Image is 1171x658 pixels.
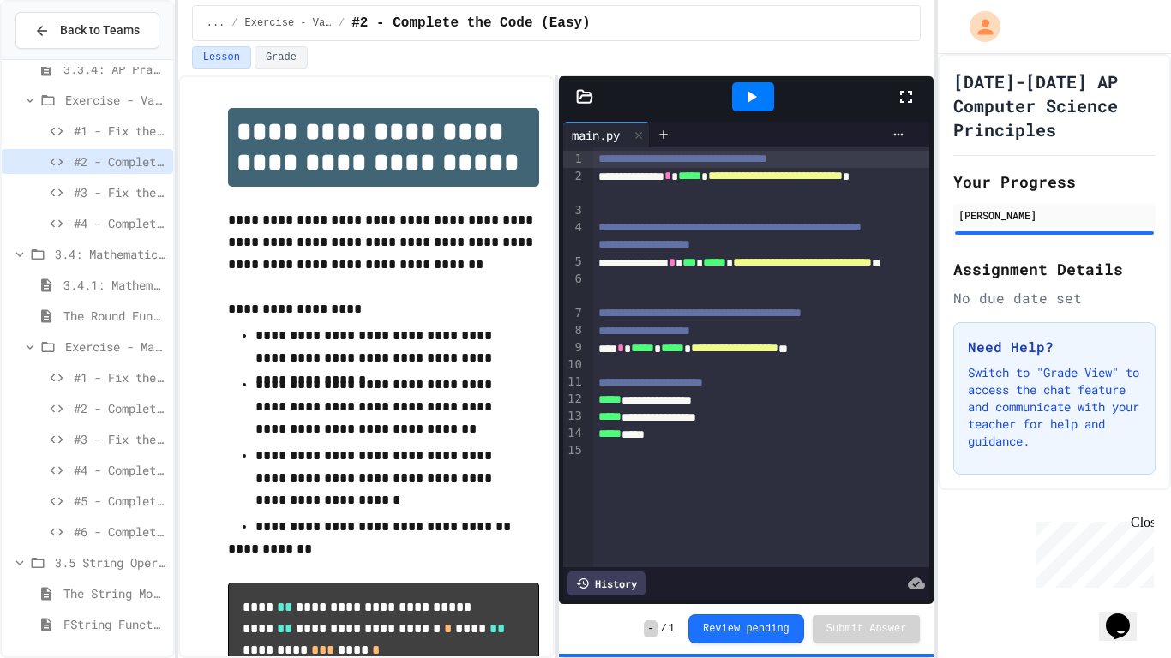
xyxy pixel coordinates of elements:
span: / [339,16,345,30]
div: 15 [563,442,585,459]
div: main.py [563,126,628,144]
div: History [567,571,646,595]
span: #5 - Complete the Code (Hard) [74,492,166,510]
div: 1 [563,151,585,168]
div: My Account [952,7,1005,46]
button: Lesson [192,46,251,69]
div: 2 [563,168,585,202]
div: 10 [563,356,585,374]
button: Review pending [688,614,804,643]
span: ... [207,16,225,30]
div: 6 [563,271,585,305]
span: #1 - Fix the Code (Easy) [74,368,166,386]
span: The Round Function [63,307,166,325]
div: [PERSON_NAME] [958,207,1150,223]
button: Back to Teams [15,12,159,49]
div: 4 [563,219,585,254]
span: 3.4: Mathematical Operators [55,245,166,263]
h1: [DATE]-[DATE] AP Computer Science Principles [953,69,1156,141]
span: #2 - Complete the Code (Easy) [74,153,166,170]
h3: Need Help? [968,337,1141,357]
div: main.py [563,122,650,147]
span: #2 - Complete the Code (Easy) [351,13,590,33]
div: 9 [563,339,585,356]
span: / [661,622,667,636]
div: 12 [563,391,585,408]
span: Exercise - Variables and Data Types [65,91,166,109]
span: The String Module [63,584,166,602]
span: #3 - Fix the Code (Medium) [74,430,166,448]
div: 8 [563,322,585,339]
span: #2 - Complete the Code (Easy) [74,399,166,417]
span: Submit Answer [826,622,907,636]
span: #3 - Fix the Code (Medium) [74,183,166,201]
div: 5 [563,254,585,271]
div: No due date set [953,288,1156,308]
span: 3.5 String Operators [55,553,166,571]
span: Exercise - Mathematical Operators [65,338,166,356]
div: 3 [563,202,585,219]
button: Submit Answer [813,615,921,643]
span: Back to Teams [60,21,140,39]
span: #6 - Complete the Code (Hard) [74,523,166,541]
h2: Assignment Details [953,257,1156,281]
span: Exercise - Variables and Data Types [245,16,333,30]
iframe: chat widget [1029,515,1154,588]
div: 11 [563,374,585,391]
span: / [231,16,237,30]
span: - [644,620,657,637]
span: #4 - Complete the Code (Medium) [74,214,166,232]
p: Switch to "Grade View" to access the chat feature and communicate with your teacher for help and ... [968,364,1141,450]
span: #1 - Fix the Code (Easy) [74,122,166,140]
iframe: chat widget [1099,589,1154,641]
div: Chat with us now!Close [7,7,118,109]
div: 14 [563,425,585,442]
button: Grade [255,46,308,69]
span: 3.4.1: Mathematical Operators [63,276,166,294]
span: 3.3.4: AP Practice - Variables [63,60,166,78]
h2: Your Progress [953,170,1156,194]
div: 7 [563,305,585,322]
span: 1 [669,622,675,636]
div: 13 [563,408,585,425]
span: FString Function [63,615,166,633]
span: #4 - Complete the Code (Medium) [74,461,166,479]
